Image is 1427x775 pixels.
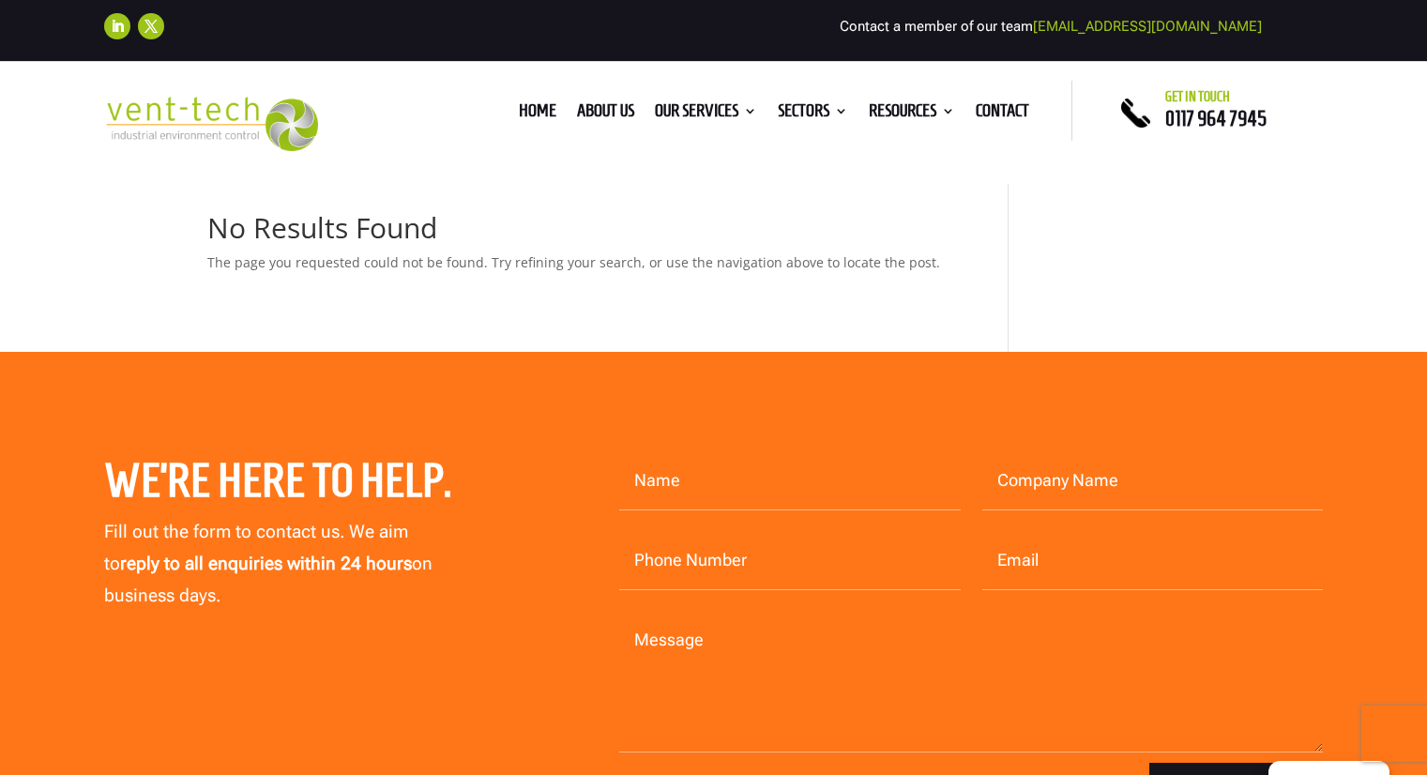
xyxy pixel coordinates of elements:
h2: We’re here to help. [104,452,495,518]
input: Name [619,452,961,510]
a: Our Services [655,104,757,125]
strong: reply to all enquiries within 24 hours [120,553,412,574]
h1: No Results Found [207,214,953,251]
input: Phone Number [619,532,961,590]
a: Home [519,104,556,125]
span: Fill out the form to contact us. We aim to [104,521,408,574]
a: Resources [869,104,955,125]
a: Follow on X [138,13,164,39]
p: The page you requested could not be found. Try refining your search, or use the navigation above ... [207,251,953,274]
span: Contact a member of our team [840,18,1262,35]
input: Company Name [982,452,1324,510]
a: Sectors [778,104,848,125]
a: About us [577,104,634,125]
a: 0117 964 7945 [1165,107,1267,129]
a: Follow on LinkedIn [104,13,130,39]
a: [EMAIL_ADDRESS][DOMAIN_NAME] [1033,18,1262,35]
a: Contact [976,104,1029,125]
span: Get in touch [1165,89,1230,104]
input: Email [982,532,1324,590]
img: 2023-09-27T08_35_16.549ZVENT-TECH---Clear-background [104,97,319,152]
